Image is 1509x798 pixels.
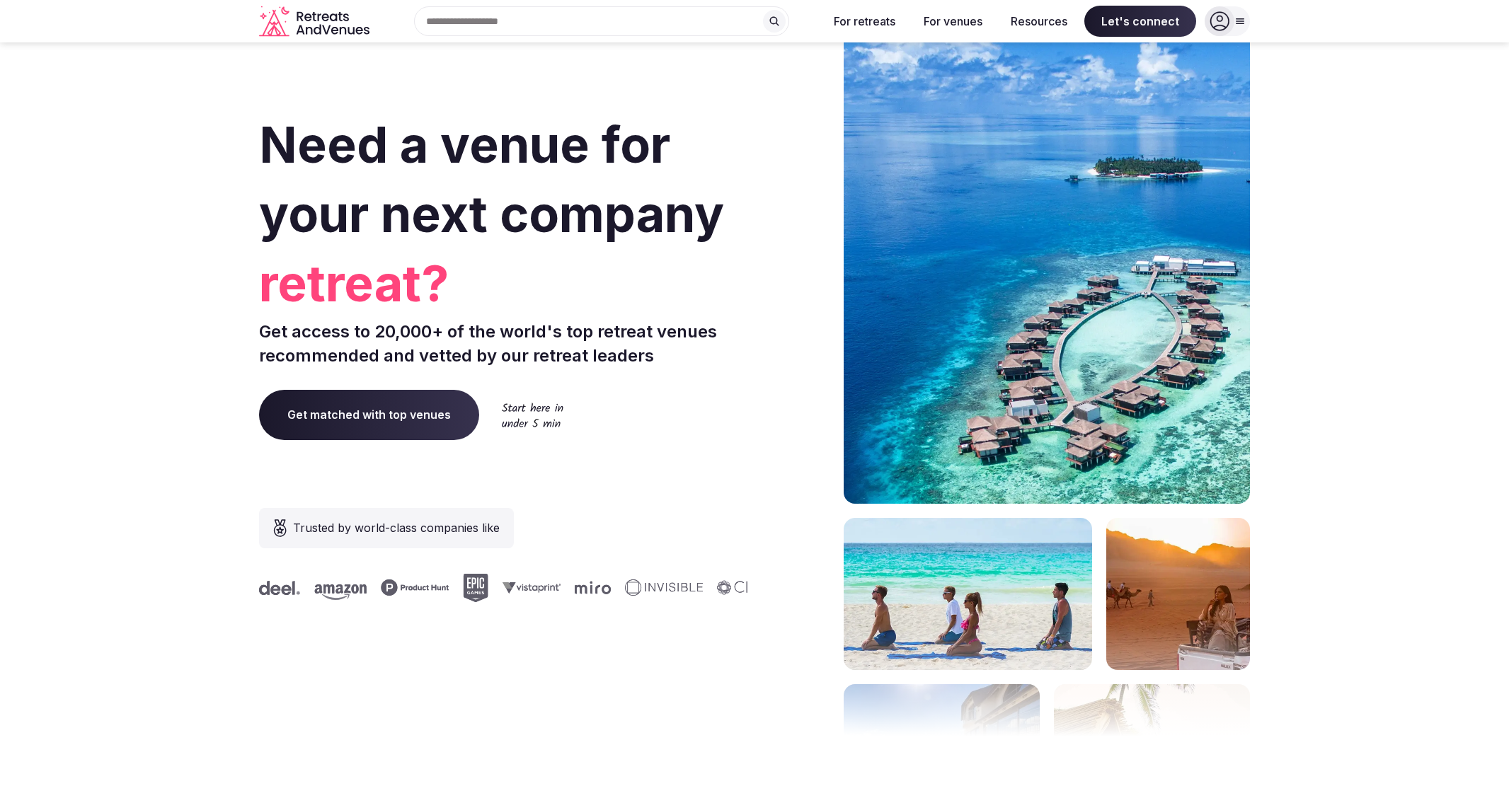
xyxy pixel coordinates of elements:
button: For venues [912,6,994,37]
img: woman sitting in back of truck with camels [1106,518,1250,670]
a: Visit the homepage [259,6,372,37]
span: Need a venue for your next company [259,115,724,244]
svg: Epic Games company logo [460,574,486,602]
svg: Deel company logo [256,581,297,595]
span: Let's connect [1084,6,1196,37]
svg: Miro company logo [572,581,608,594]
p: Get access to 20,000+ of the world's top retreat venues recommended and vetted by our retreat lea... [259,320,749,367]
a: Get matched with top venues [259,390,479,439]
svg: Invisible company logo [622,579,700,596]
img: yoga on tropical beach [844,518,1092,670]
span: retreat? [259,249,749,318]
svg: Retreats and Venues company logo [259,6,372,37]
img: Start here in under 5 min [502,403,563,427]
button: Resources [999,6,1079,37]
button: For retreats [822,6,907,37]
svg: Vistaprint company logo [500,582,558,594]
span: Trusted by world-class companies like [293,519,500,536]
